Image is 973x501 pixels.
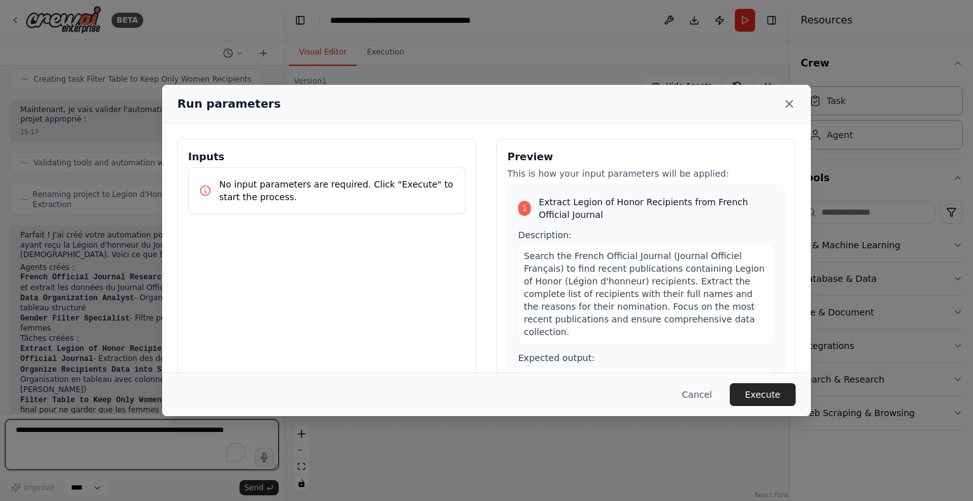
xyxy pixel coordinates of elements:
[518,201,531,216] div: 1
[507,167,785,180] p: This is how your input parameters will be applied:
[524,251,765,337] span: Search the French Official Journal (Journal Officiel Français) to find recent publications contai...
[672,383,722,406] button: Cancel
[219,178,455,203] p: No input parameters are required. Click "Execute" to start the process.
[507,149,785,165] h3: Preview
[518,230,571,240] span: Description:
[177,95,281,113] h2: Run parameters
[518,353,595,363] span: Expected output:
[188,149,466,165] h3: Inputs
[538,196,774,221] span: Extract Legion of Honor Recipients from French Official Journal
[730,383,796,406] button: Execute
